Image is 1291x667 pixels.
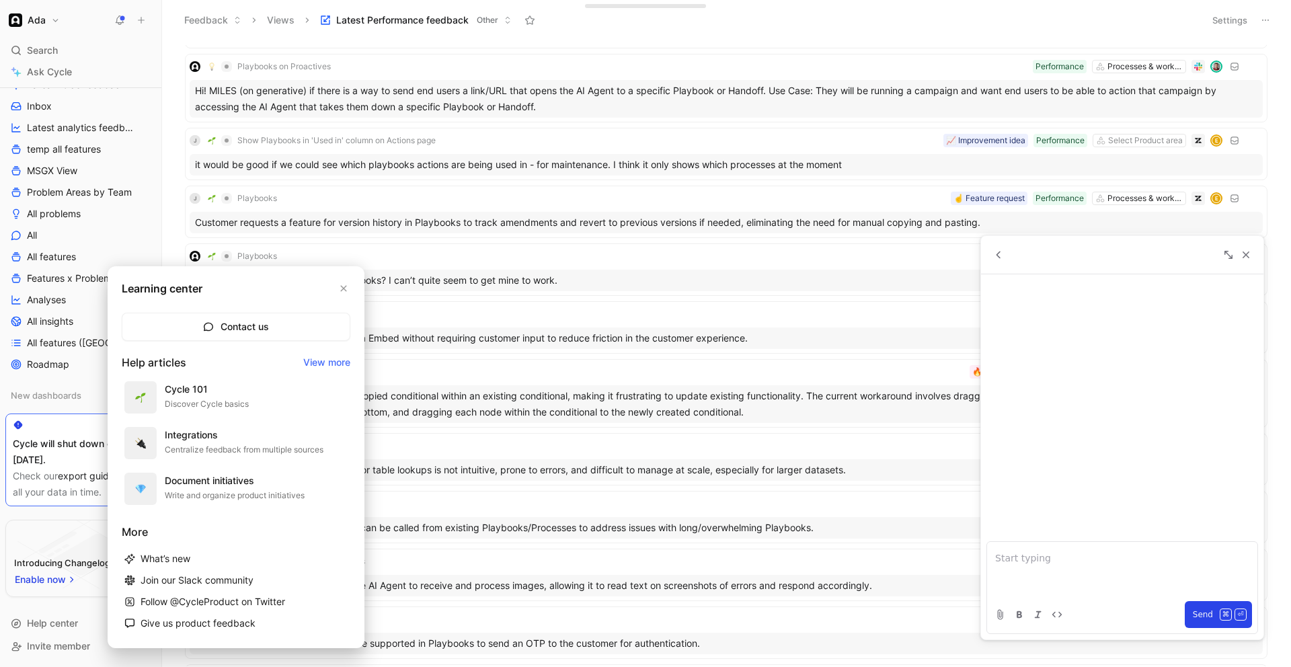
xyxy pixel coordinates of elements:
div: Integrations [165,427,323,443]
a: What’s new [122,548,350,570]
h3: More [122,524,350,540]
div: Centralize feedback from multiple sources [165,443,323,457]
div: Write and organize product initiatives [165,489,305,502]
a: Join our Slack community [122,570,350,591]
div: Discover Cycle basics [165,397,249,411]
div: Document initiatives [165,473,305,489]
a: View more [303,354,350,370]
a: Give us product feedback [122,613,350,634]
img: 🔌 [135,438,146,448]
h3: Help articles [122,354,186,370]
a: 🔌IntegrationsCentralize feedback from multiple sources [122,424,350,462]
a: 🌱Cycle 101Discover Cycle basics [122,379,350,416]
button: Contact us [122,313,350,341]
img: 🌱 [135,392,146,403]
a: 💎Document initiativesWrite and organize product initiatives [122,470,350,508]
h2: Learning center [122,280,202,297]
img: 💎 [135,483,146,494]
div: Cycle 101 [165,381,249,397]
a: Follow @CycleProduct on Twitter [122,591,350,613]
